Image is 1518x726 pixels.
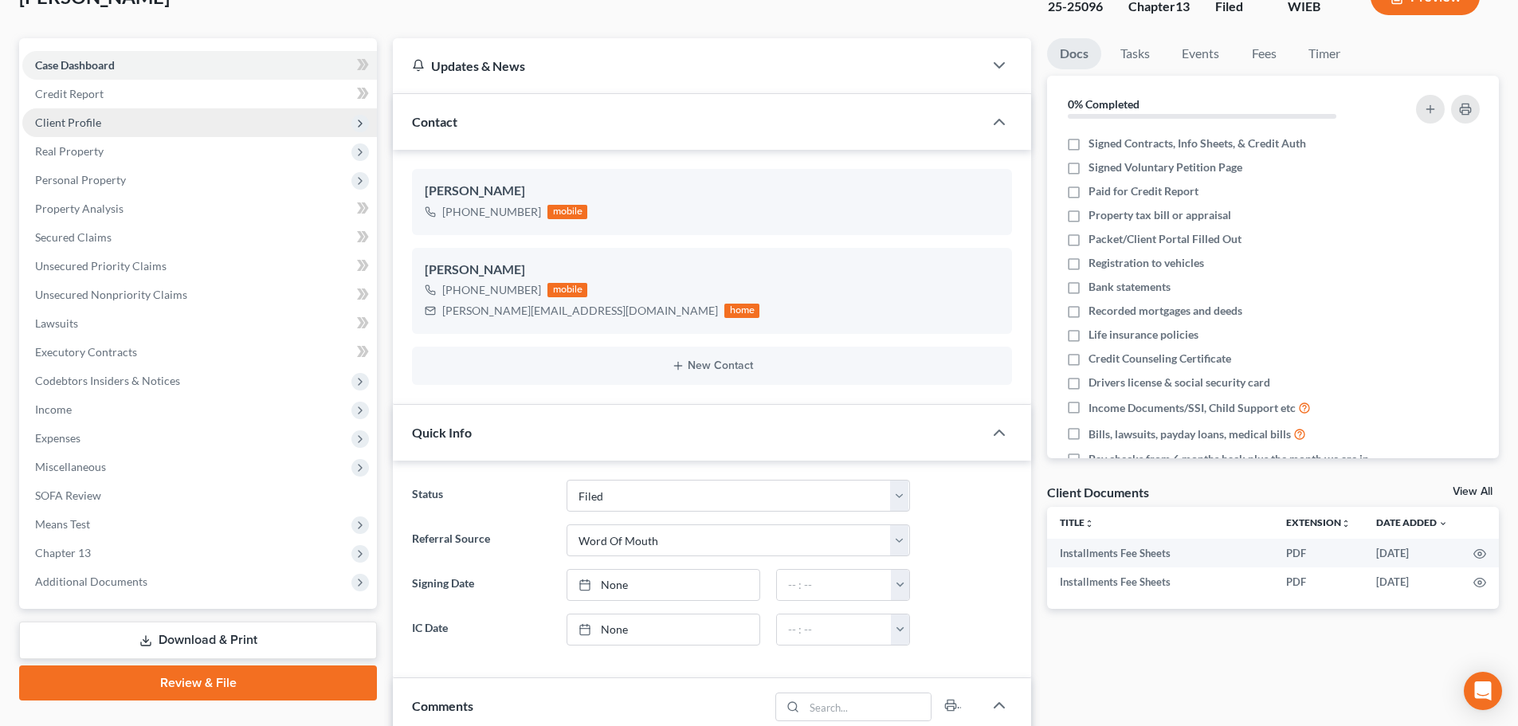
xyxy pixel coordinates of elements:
[22,309,377,338] a: Lawsuits
[547,205,587,219] div: mobile
[777,614,892,645] input: -- : --
[35,202,124,215] span: Property Analysis
[1088,255,1204,271] span: Registration to vehicles
[442,282,541,298] div: [PHONE_NUMBER]
[35,489,101,502] span: SOFA Review
[1363,539,1461,567] td: [DATE]
[1088,327,1198,343] span: Life insurance policies
[22,281,377,309] a: Unsecured Nonpriority Claims
[35,116,101,129] span: Client Profile
[1047,38,1101,69] a: Docs
[777,570,892,600] input: -- : --
[19,665,377,700] a: Review & File
[35,230,112,244] span: Secured Claims
[1088,279,1171,295] span: Bank statements
[35,431,80,445] span: Expenses
[35,374,180,387] span: Codebtors Insiders & Notices
[1088,375,1270,390] span: Drivers license & social security card
[425,182,999,201] div: [PERSON_NAME]
[567,570,759,600] a: None
[1088,400,1296,416] span: Income Documents/SSI, Child Support etc
[1047,539,1273,567] td: Installments Fee Sheets
[35,546,91,559] span: Chapter 13
[567,614,759,645] a: None
[19,622,377,659] a: Download & Print
[1296,38,1353,69] a: Timer
[35,144,104,158] span: Real Property
[1363,567,1461,596] td: [DATE]
[35,460,106,473] span: Miscellaneous
[412,57,964,74] div: Updates & News
[35,173,126,186] span: Personal Property
[1169,38,1232,69] a: Events
[1068,97,1139,111] strong: 0% Completed
[22,194,377,223] a: Property Analysis
[1047,567,1273,596] td: Installments Fee Sheets
[1088,426,1291,442] span: Bills, lawsuits, payday loans, medical bills
[1088,183,1198,199] span: Paid for Credit Report
[1108,38,1163,69] a: Tasks
[1088,159,1242,175] span: Signed Voluntary Petition Page
[35,517,90,531] span: Means Test
[1047,484,1149,500] div: Client Documents
[1453,486,1493,497] a: View All
[547,283,587,297] div: mobile
[425,359,999,372] button: New Contact
[22,338,377,367] a: Executory Contracts
[1085,519,1094,528] i: unfold_more
[35,87,104,100] span: Credit Report
[1088,207,1231,223] span: Property tax bill or appraisal
[1438,519,1448,528] i: expand_more
[22,252,377,281] a: Unsecured Priority Claims
[35,345,137,359] span: Executory Contracts
[1286,516,1351,528] a: Extensionunfold_more
[1088,303,1242,319] span: Recorded mortgages and deeds
[412,698,473,713] span: Comments
[22,51,377,80] a: Case Dashboard
[805,693,932,720] input: Search...
[1238,38,1289,69] a: Fees
[1464,672,1502,710] div: Open Intercom Messenger
[1088,231,1241,247] span: Packet/Client Portal Filled Out
[1060,516,1094,528] a: Titleunfold_more
[22,481,377,510] a: SOFA Review
[22,223,377,252] a: Secured Claims
[404,569,558,601] label: Signing Date
[404,614,558,646] label: IC Date
[442,303,718,319] div: [PERSON_NAME][EMAIL_ADDRESS][DOMAIN_NAME]
[1273,567,1363,596] td: PDF
[1088,135,1306,151] span: Signed Contracts, Info Sheets, & Credit Auth
[35,575,147,588] span: Additional Documents
[404,480,558,512] label: Status
[35,316,78,330] span: Lawsuits
[724,304,759,318] div: home
[1088,451,1369,467] span: Pay checks from 6 months back plus the month we are in
[412,114,457,129] span: Contact
[412,425,472,440] span: Quick Info
[1273,539,1363,567] td: PDF
[1088,351,1231,367] span: Credit Counseling Certificate
[35,58,115,72] span: Case Dashboard
[1341,519,1351,528] i: unfold_more
[22,80,377,108] a: Credit Report
[35,402,72,416] span: Income
[442,204,541,220] div: [PHONE_NUMBER]
[425,261,999,280] div: [PERSON_NAME]
[404,524,558,556] label: Referral Source
[1376,516,1448,528] a: Date Added expand_more
[35,288,187,301] span: Unsecured Nonpriority Claims
[35,259,167,273] span: Unsecured Priority Claims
